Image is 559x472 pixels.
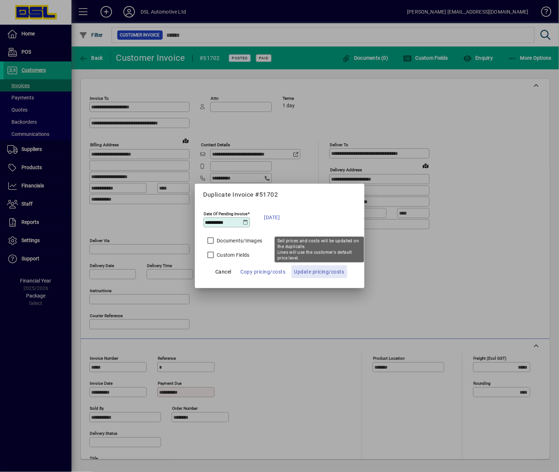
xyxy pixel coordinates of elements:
button: Update pricing/costs [291,265,347,278]
button: [DATE] [261,208,284,226]
div: Sell prices and costs will be updated on the duplicate. Lines will use the customer's default pri... [275,237,364,262]
span: Copy pricing/costs [241,267,286,276]
label: Documents/Images [216,237,263,244]
h5: Duplicate Invoice #51702 [204,191,356,198]
span: [DATE] [264,213,280,222]
span: Update pricing/costs [294,267,344,276]
label: Custom Fields [216,251,250,259]
mat-label: Date Of Pending Invoice [204,211,248,216]
button: Cancel [212,265,235,278]
span: Cancel [215,267,231,276]
button: Copy pricing/costs [238,265,289,278]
